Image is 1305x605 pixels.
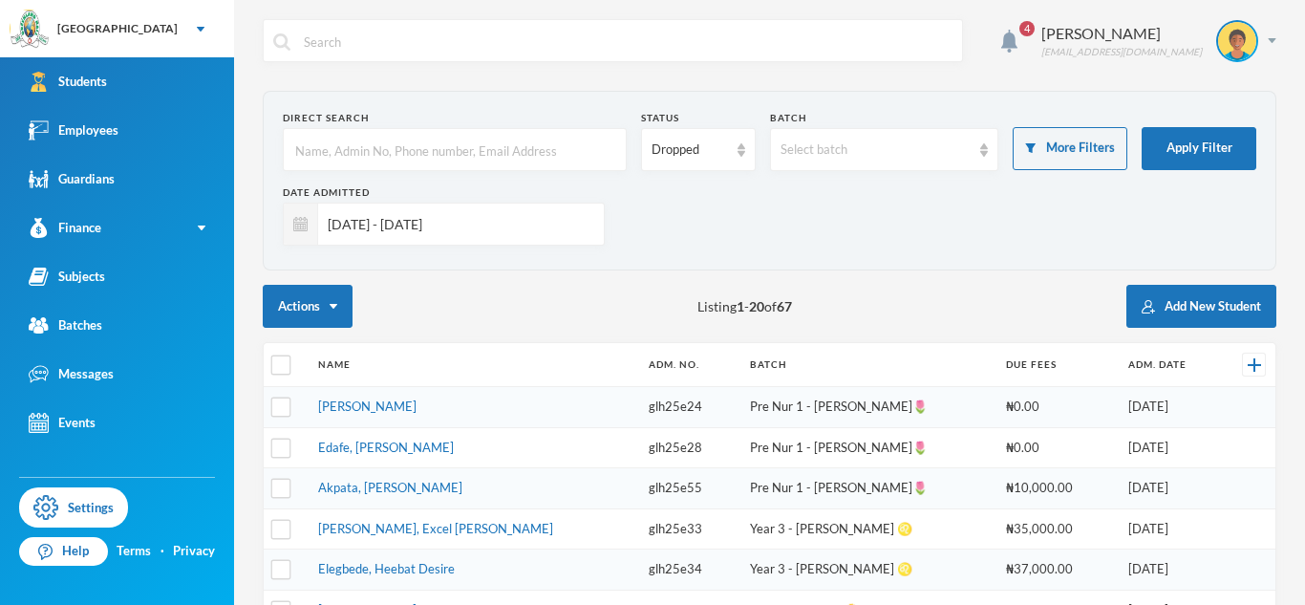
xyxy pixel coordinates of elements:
[29,218,101,238] div: Finance
[740,427,996,468] td: Pre Nur 1 - [PERSON_NAME]🌷
[1119,343,1220,387] th: Adm. Date
[1248,358,1261,372] img: +
[639,508,740,550] td: glh25e33
[29,72,107,92] div: Students
[996,550,1119,591] td: ₦37,000.00
[1119,550,1220,591] td: [DATE]
[1041,45,1202,59] div: [EMAIL_ADDRESS][DOMAIN_NAME]
[639,550,740,591] td: glh25e34
[740,508,996,550] td: Year 3 - [PERSON_NAME] ♌️
[318,203,594,246] input: e.g. 22/08/2025 - 22/09/2025
[318,480,462,495] a: Akpata, [PERSON_NAME]
[283,185,605,200] div: Date Admitted
[1119,468,1220,509] td: [DATE]
[781,140,972,160] div: Select batch
[1119,387,1220,428] td: [DATE]
[996,508,1119,550] td: ₦35,000.00
[639,343,740,387] th: Adm. No.
[318,561,455,576] a: Elegbede, Heebat Desire
[19,487,128,528] a: Settings
[749,298,764,314] b: 20
[996,468,1119,509] td: ₦10,000.00
[996,427,1119,468] td: ₦0.00
[302,20,952,63] input: Search
[1119,508,1220,550] td: [DATE]
[29,364,114,384] div: Messages
[697,296,792,316] span: Listing - of
[1019,21,1035,36] span: 4
[293,129,616,172] input: Name, Admin No, Phone number, Email Address
[318,399,417,414] a: [PERSON_NAME]
[19,537,108,566] a: Help
[996,387,1119,428] td: ₦0.00
[1218,22,1256,60] img: STUDENT
[309,343,639,387] th: Name
[318,521,553,536] a: [PERSON_NAME], Excel [PERSON_NAME]
[740,387,996,428] td: Pre Nur 1 - [PERSON_NAME]🌷
[57,20,178,37] div: [GEOGRAPHIC_DATA]
[283,111,627,125] div: Direct Search
[737,298,744,314] b: 1
[273,33,290,51] img: search
[29,267,105,287] div: Subjects
[641,111,756,125] div: Status
[639,468,740,509] td: glh25e55
[1126,285,1276,328] button: Add New Student
[117,542,151,561] a: Terms
[29,315,102,335] div: Batches
[29,169,115,189] div: Guardians
[1013,127,1127,170] button: More Filters
[740,468,996,509] td: Pre Nur 1 - [PERSON_NAME]🌷
[11,11,49,49] img: logo
[652,140,728,160] div: Dropped
[160,542,164,561] div: ·
[777,298,792,314] b: 67
[770,111,999,125] div: Batch
[639,387,740,428] td: glh25e24
[1119,427,1220,468] td: [DATE]
[263,285,353,328] button: Actions
[740,343,996,387] th: Batch
[996,343,1119,387] th: Due Fees
[318,440,454,455] a: Edafe, [PERSON_NAME]
[740,550,996,591] td: Year 3 - [PERSON_NAME] ♌️
[639,427,740,468] td: glh25e28
[1041,22,1202,45] div: [PERSON_NAME]
[29,120,118,140] div: Employees
[29,413,96,433] div: Events
[173,542,215,561] a: Privacy
[1142,127,1256,170] button: Apply Filter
